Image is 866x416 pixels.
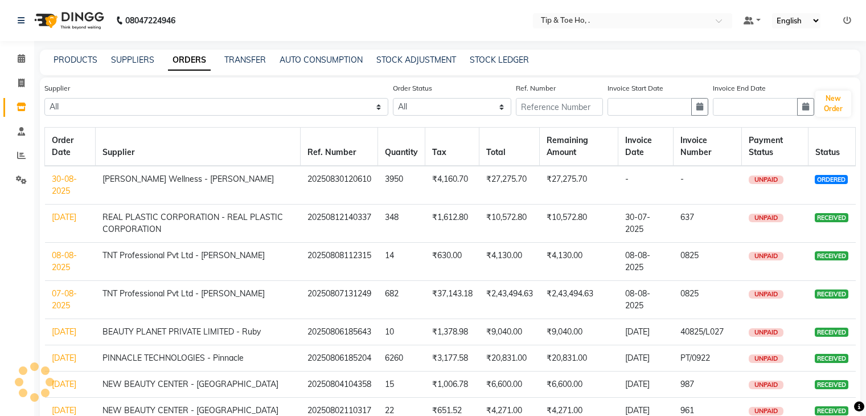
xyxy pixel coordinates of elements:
[680,327,724,337] span: 40825/L027
[540,372,618,398] td: ₹6,600.00
[224,55,266,65] a: TRANSFER
[52,174,77,196] a: 30-08-2025
[376,55,456,65] a: STOCK ADJUSTMENT
[540,345,618,372] td: ₹20,831.00
[749,354,783,363] span: UNPAID
[540,205,618,243] td: ₹10,572.80
[44,83,70,93] label: Supplier
[680,353,710,363] span: PT/0922
[608,83,663,93] label: Invoice Start Date
[301,281,378,319] td: 20250807131249
[45,128,96,166] th: Order Date
[378,166,425,205] td: 3950
[618,128,674,166] th: Invoice Date
[425,243,479,281] td: ₹630.00
[713,83,766,93] label: Invoice End Date
[96,128,301,166] th: Supplier
[301,345,378,372] td: 20250806185204
[618,345,674,372] td: [DATE]
[680,288,699,299] span: 0825
[749,407,783,415] span: UNPAID
[815,380,848,389] span: RECEIVED
[378,243,425,281] td: 14
[425,319,479,345] td: ₹1,378.98
[96,281,301,319] td: TNT Professional Pvt Ltd - [PERSON_NAME]
[815,251,848,260] span: RECEIVED
[742,128,808,166] th: Payment Status
[52,288,77,311] a: 07-08-2025
[280,55,363,65] a: AUTO CONSUMPTION
[680,250,699,260] span: 0825
[425,281,479,319] td: ₹37,143.18
[96,205,301,243] td: REAL PLASTIC CORPORATION - REAL PLASTIC CORPORATION
[479,345,540,372] td: ₹20,831.00
[680,379,694,389] span: 987
[808,128,855,166] th: Status
[618,372,674,398] td: [DATE]
[516,83,556,93] label: Ref. Number
[425,372,479,398] td: ₹1,006.78
[378,205,425,243] td: 348
[168,50,211,71] a: ORDERS
[815,328,848,337] span: RECEIVED
[29,5,107,36] img: logo
[815,213,848,222] span: RECEIVED
[479,128,540,166] th: Total
[393,83,432,93] label: Order Status
[111,55,154,65] a: SUPPLIERS
[749,290,783,299] span: UNPAID
[479,205,540,243] td: ₹10,572.80
[680,405,694,415] span: 961
[96,372,301,398] td: NEW BEAUTY CENTER - [GEOGRAPHIC_DATA]
[425,205,479,243] td: ₹1,612.80
[618,281,674,319] td: 08-08-2025
[96,319,301,345] td: BEAUTY PLANET PRIVATE LIMITED - Ruby
[540,319,618,345] td: ₹9,040.00
[301,128,378,166] th: Ref. Number
[540,128,618,166] th: Remaining Amount
[479,372,540,398] td: ₹6,600.00
[301,205,378,243] td: 20250812140337
[674,128,742,166] th: Invoice Number
[680,174,684,184] span: -
[749,252,783,260] span: UNPAID
[52,250,77,272] a: 08-08-2025
[425,166,479,205] td: ₹4,160.70
[815,289,848,299] span: RECEIVED
[815,354,848,363] span: RECEIVED
[378,128,425,166] th: Quantity
[540,243,618,281] td: ₹4,130.00
[425,345,479,372] td: ₹3,177.58
[540,281,618,319] td: ₹2,43,494.63
[378,345,425,372] td: 6260
[425,128,479,166] th: Tax
[125,5,175,36] b: 08047224946
[96,345,301,372] td: PINNACLE TECHNOLOGIES - Pinnacle
[540,166,618,205] td: ₹27,275.70
[618,166,674,205] td: -
[52,405,76,415] a: [DATE]
[815,175,848,184] span: ORDERED
[749,328,783,337] span: UNPAID
[96,166,301,205] td: [PERSON_NAME] Wellness - [PERSON_NAME]
[618,243,674,281] td: 08-08-2025
[52,379,76,389] a: [DATE]
[470,55,529,65] a: STOCK LEDGER
[378,319,425,345] td: 10
[301,372,378,398] td: 20250804104358
[749,176,783,184] span: UNPAID
[378,281,425,319] td: 682
[301,319,378,345] td: 20250806185643
[301,166,378,205] td: 20250830120610
[301,243,378,281] td: 20250808112315
[96,243,301,281] td: TNT Professional Pvt Ltd - [PERSON_NAME]
[479,166,540,205] td: ₹27,275.70
[479,281,540,319] td: ₹2,43,494.63
[815,406,848,415] span: RECEIVED
[52,212,76,222] a: [DATE]
[815,91,851,117] button: New Order
[749,214,783,222] span: UNPAID
[52,353,76,363] a: [DATE]
[479,319,540,345] td: ₹9,040.00
[516,98,603,116] input: Reference Number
